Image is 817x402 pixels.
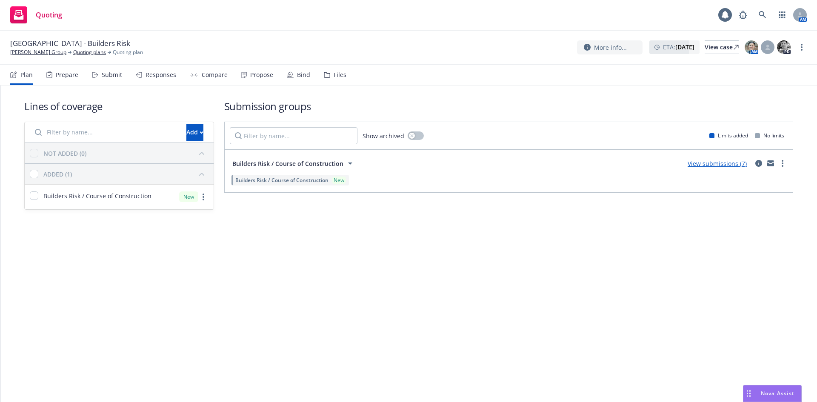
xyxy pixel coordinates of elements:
button: Nova Assist [743,385,802,402]
a: Quoting [7,3,66,27]
div: Add [186,124,203,140]
a: more [777,158,788,168]
div: Drag to move [743,385,754,402]
a: View submissions (7) [688,160,747,168]
span: Quoting plan [113,48,143,56]
a: more [797,42,807,52]
button: Builders Risk / Course of Construction [230,155,358,172]
span: [GEOGRAPHIC_DATA] - Builders Risk [10,38,130,48]
a: circleInformation [754,158,764,168]
button: Add [186,124,203,141]
span: Quoting [36,11,62,18]
input: Filter by name... [30,124,181,141]
div: Submit [102,71,122,78]
h1: Submission groups [224,99,793,113]
div: Files [334,71,346,78]
div: NOT ADDED (0) [43,149,86,158]
div: Prepare [56,71,78,78]
div: No limits [755,132,784,139]
span: Builders Risk / Course of Construction [43,191,151,200]
div: ADDED (1) [43,170,72,179]
span: More info... [594,43,627,52]
div: New [332,177,346,184]
a: View case [705,40,739,54]
button: NOT ADDED (0) [43,146,209,160]
div: New [179,191,198,202]
div: View case [705,41,739,54]
a: Report a Bug [734,6,751,23]
input: Filter by name... [230,127,357,144]
a: Search [754,6,771,23]
div: Bind [297,71,310,78]
button: ADDED (1) [43,167,209,181]
a: Quoting plans [73,48,106,56]
button: More info... [577,40,643,54]
div: Limits added [709,132,748,139]
span: Nova Assist [761,390,794,397]
strong: [DATE] [675,43,694,51]
span: Builders Risk / Course of Construction [232,159,343,168]
a: [PERSON_NAME] Group [10,48,66,56]
div: Responses [146,71,176,78]
a: Switch app [774,6,791,23]
div: Propose [250,71,273,78]
img: photo [745,40,758,54]
img: photo [777,40,791,54]
span: Builders Risk / Course of Construction [235,177,329,184]
span: Show archived [363,131,404,140]
a: more [198,192,209,202]
a: mail [766,158,776,168]
div: Compare [202,71,228,78]
div: Plan [20,71,33,78]
span: ETA : [663,43,694,51]
h1: Lines of coverage [24,99,214,113]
